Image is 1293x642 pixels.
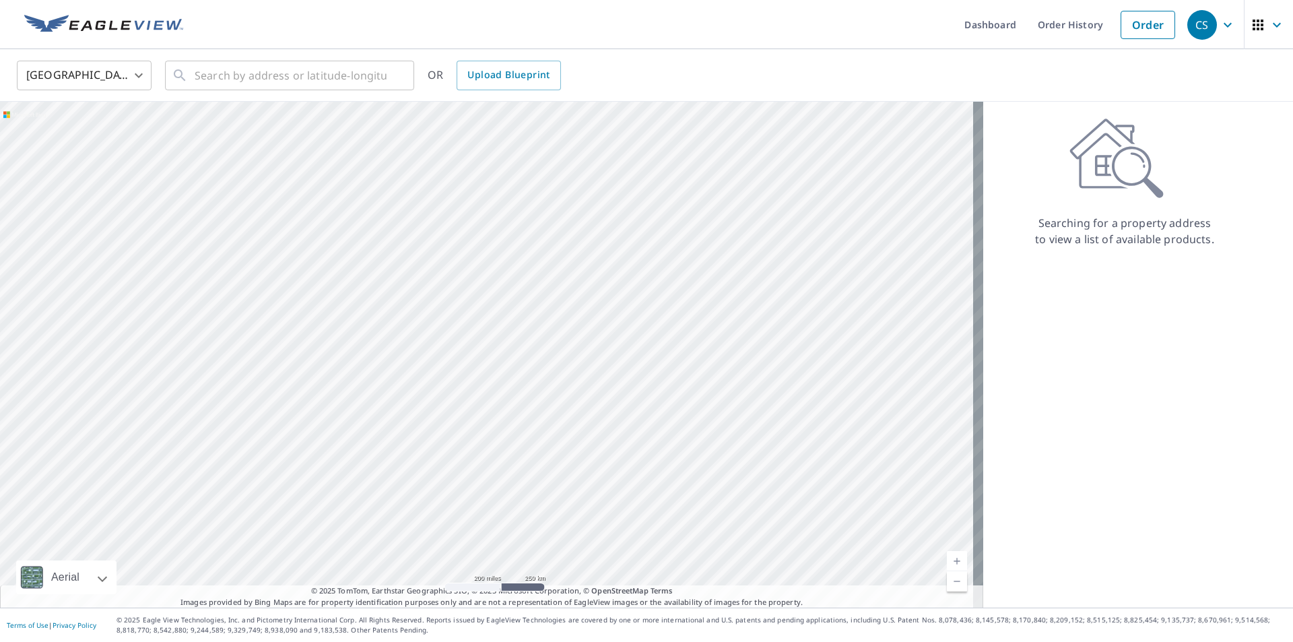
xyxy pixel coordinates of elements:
a: Terms of Use [7,620,48,630]
span: © 2025 TomTom, Earthstar Geographics SIO, © 2025 Microsoft Corporation, © [311,585,673,597]
div: Aerial [16,560,117,594]
div: Aerial [47,560,84,594]
a: OpenStreetMap [591,585,648,596]
a: Current Level 5, Zoom Out [947,571,967,591]
p: Searching for a property address to view a list of available products. [1034,215,1215,247]
img: EV Logo [24,15,183,35]
div: CS [1187,10,1217,40]
div: OR [428,61,561,90]
a: Terms [651,585,673,596]
div: [GEOGRAPHIC_DATA] [17,57,152,94]
span: Upload Blueprint [467,67,550,84]
a: Current Level 5, Zoom In [947,551,967,571]
input: Search by address or latitude-longitude [195,57,387,94]
a: Upload Blueprint [457,61,560,90]
p: © 2025 Eagle View Technologies, Inc. and Pictometry International Corp. All Rights Reserved. Repo... [117,615,1286,635]
a: Privacy Policy [53,620,96,630]
p: | [7,621,96,629]
a: Order [1121,11,1175,39]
